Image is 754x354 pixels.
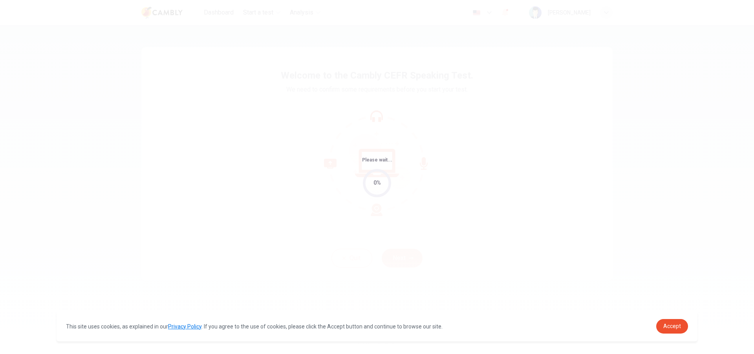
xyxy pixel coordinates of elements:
[66,323,443,330] span: This site uses cookies, as explained in our . If you agree to the use of cookies, please click th...
[57,311,697,341] div: cookieconsent
[362,157,392,163] span: Please wait...
[663,323,681,329] span: Accept
[656,319,688,334] a: dismiss cookie message
[373,178,381,187] div: 0%
[168,323,201,330] a: Privacy Policy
